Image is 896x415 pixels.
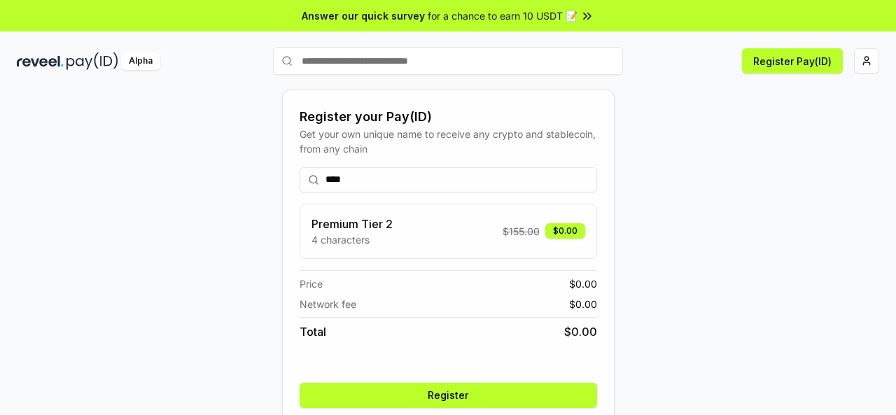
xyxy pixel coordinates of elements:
[300,127,597,156] div: Get your own unique name to receive any crypto and stablecoin, from any chain
[300,383,597,408] button: Register
[17,52,64,70] img: reveel_dark
[428,8,577,23] span: for a chance to earn 10 USDT 📝
[564,323,597,340] span: $ 0.00
[300,276,323,291] span: Price
[569,276,597,291] span: $ 0.00
[121,52,160,70] div: Alpha
[300,297,356,311] span: Network fee
[503,224,540,239] span: $ 155.00
[66,52,118,70] img: pay_id
[545,223,585,239] div: $0.00
[311,216,393,232] h3: Premium Tier 2
[569,297,597,311] span: $ 0.00
[300,323,326,340] span: Total
[302,8,425,23] span: Answer our quick survey
[742,48,843,73] button: Register Pay(ID)
[300,107,597,127] div: Register your Pay(ID)
[311,232,393,247] p: 4 characters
